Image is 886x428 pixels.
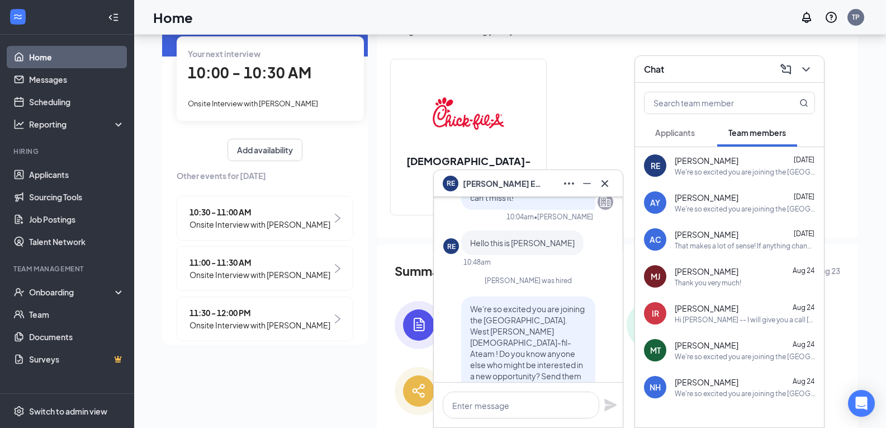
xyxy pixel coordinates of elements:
[675,389,815,398] div: We're so excited you are joining the [GEOGRAPHIC_DATA]. West [PERSON_NAME] [DEMOGRAPHIC_DATA]-fil...
[29,186,125,208] a: Sourcing Tools
[797,60,815,78] button: ChevronDown
[675,204,815,214] div: We're so excited you are joining the [GEOGRAPHIC_DATA]. West [PERSON_NAME] [DEMOGRAPHIC_DATA]-fil...
[189,256,330,269] span: 11:00 - 11:30 AM
[655,128,695,138] span: Applicants
[395,367,443,415] img: icon
[645,92,777,114] input: Search team member
[652,308,659,319] div: IR
[675,315,815,324] div: Hi [PERSON_NAME] -- I will give you a call [DATE], but I want to extend an offer to bring you on ...
[651,271,660,282] div: MJ
[188,49,260,59] span: Your next interview
[463,257,491,267] div: 10:48am
[189,307,330,319] span: 11:30 - 12:00 PM
[29,406,107,417] div: Switch to admin view
[598,177,612,190] svg: Cross
[188,99,318,108] span: Onsite Interview with [PERSON_NAME]
[395,261,525,281] span: Summary of last week
[604,398,617,412] svg: Plane
[650,345,661,356] div: MT
[433,78,504,149] img: Chick-fil-A
[562,177,576,190] svg: Ellipses
[12,11,23,22] svg: WorkstreamLogo
[29,303,125,326] a: Team
[650,382,661,393] div: NH
[13,147,122,156] div: Hiring
[650,197,660,208] div: AY
[29,46,125,68] a: Home
[29,348,125,370] a: SurveysCrown
[391,154,546,182] h2: [DEMOGRAPHIC_DATA]-fil-A
[675,266,738,277] span: [PERSON_NAME]
[506,212,534,222] div: 10:04am
[29,163,125,186] a: Applicants
[793,377,814,385] span: Aug 24
[794,229,814,238] span: [DATE]
[793,266,814,275] span: Aug 24
[650,234,661,245] div: AC
[447,242,456,251] div: RE
[13,406,25,417] svg: Settings
[560,175,578,192] button: Ellipses
[800,11,813,24] svg: Notifications
[675,340,738,351] span: [PERSON_NAME]
[108,12,119,23] svg: Collapse
[779,63,793,76] svg: ComposeMessage
[825,11,838,24] svg: QuestionInfo
[13,264,122,274] div: Team Management
[675,303,738,314] span: [PERSON_NAME]
[470,238,575,248] span: Hello this is [PERSON_NAME]
[29,326,125,348] a: Documents
[675,278,741,288] div: Thank you very much!
[188,63,311,82] span: 10:00 - 10:30 AM
[29,208,125,231] a: Job Postings
[596,175,614,192] button: Cross
[848,390,875,417] div: Open Intercom Messenger
[599,195,612,209] svg: Company
[534,212,593,222] span: • [PERSON_NAME]
[395,301,443,349] img: icon
[177,170,353,182] span: Other events for [DATE]
[13,119,25,130] svg: Analysis
[463,177,541,190] span: [PERSON_NAME] Eyre
[29,91,125,113] a: Scheduling
[153,8,193,27] h1: Home
[675,241,815,251] div: That makes a lot of sense! If anything changes, please contact again!
[470,304,585,392] span: We're so excited you are joining the [GEOGRAPHIC_DATA]. West [PERSON_NAME] [DEMOGRAPHIC_DATA]-fil...
[675,155,738,166] span: [PERSON_NAME]
[793,303,814,312] span: Aug 24
[675,377,738,388] span: [PERSON_NAME]
[777,60,795,78] button: ComposeMessage
[852,12,860,22] div: TP
[794,192,814,201] span: [DATE]
[13,286,25,298] svg: UserCheck
[189,218,330,231] span: Onsite Interview with [PERSON_NAME]
[675,229,738,240] span: [PERSON_NAME]
[728,128,786,138] span: Team members
[189,269,330,281] span: Onsite Interview with [PERSON_NAME]
[675,192,738,203] span: [PERSON_NAME]
[228,139,302,161] button: Add availability
[580,177,594,190] svg: Minimize
[578,175,596,192] button: Minimize
[651,160,660,171] div: RE
[794,156,814,164] span: [DATE]
[675,352,815,361] div: We're so excited you are joining the [GEOGRAPHIC_DATA]. West [PERSON_NAME] [DEMOGRAPHIC_DATA]-fil...
[29,286,115,298] div: Onboarding
[799,98,808,107] svg: MagnifyingGlass
[793,340,814,349] span: Aug 24
[443,276,613,285] div: [PERSON_NAME] was hired
[189,206,330,218] span: 10:30 - 11:00 AM
[29,231,125,253] a: Talent Network
[644,63,664,76] h3: Chat
[29,68,125,91] a: Messages
[799,63,813,76] svg: ChevronDown
[29,119,125,130] div: Reporting
[627,301,675,349] img: icon
[189,319,330,331] span: Onsite Interview with [PERSON_NAME]
[675,167,815,177] div: We're so excited you are joining the [GEOGRAPHIC_DATA]. West [PERSON_NAME] [DEMOGRAPHIC_DATA]-fil...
